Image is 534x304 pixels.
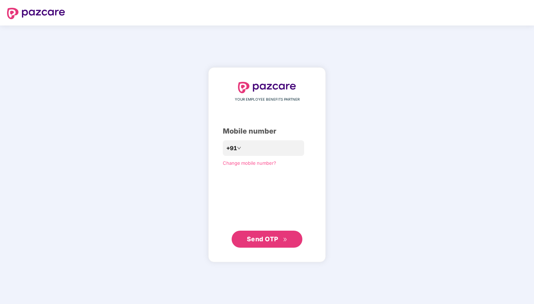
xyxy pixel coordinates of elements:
a: Change mobile number? [223,160,276,166]
div: Mobile number [223,126,311,137]
span: down [237,146,241,150]
img: logo [238,82,296,93]
span: YOUR EMPLOYEE BENEFITS PARTNER [235,97,300,102]
span: double-right [283,237,288,242]
span: +91 [226,144,237,153]
img: logo [7,8,65,19]
span: Send OTP [247,235,278,243]
button: Send OTPdouble-right [232,231,302,248]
